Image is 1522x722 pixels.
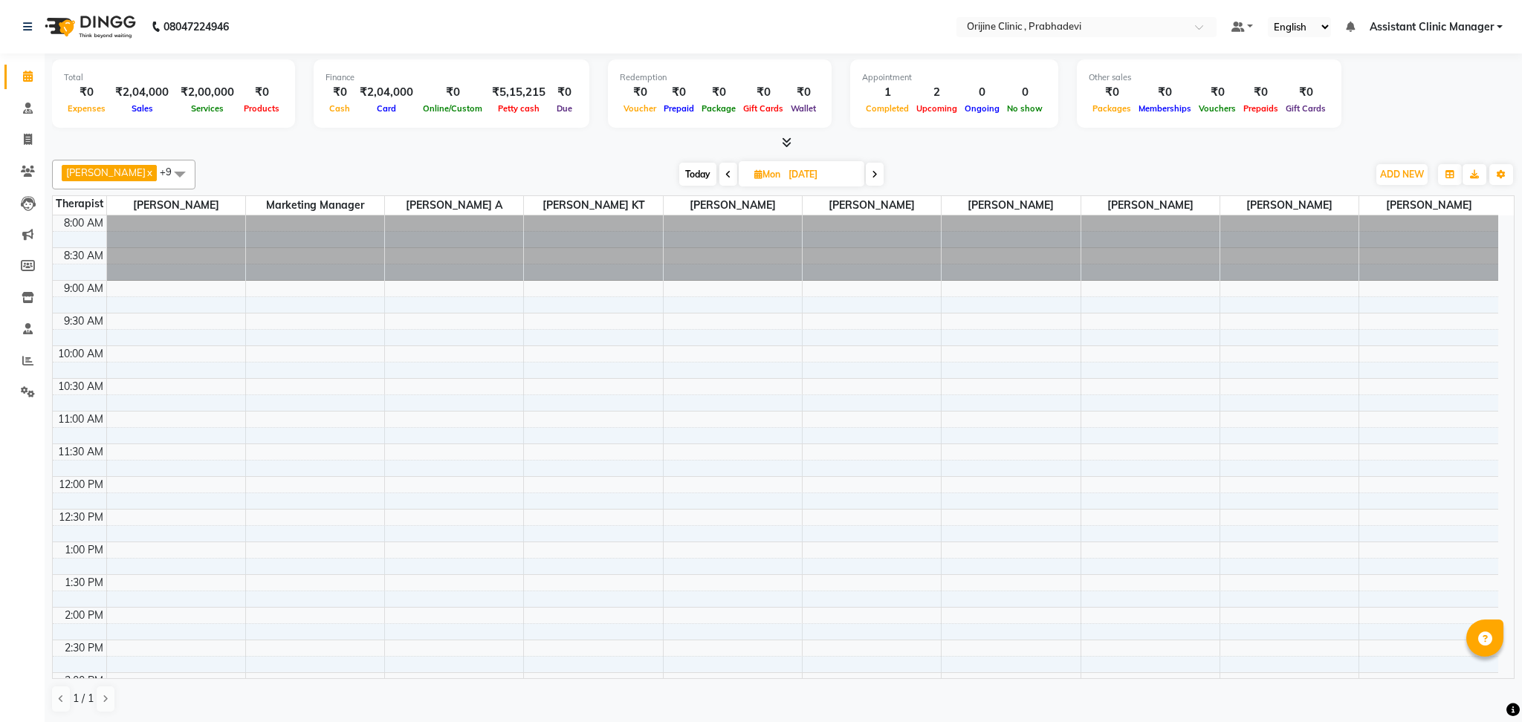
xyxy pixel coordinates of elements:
div: Finance [326,71,577,84]
span: Memberships [1135,103,1195,114]
a: x [146,166,152,178]
div: Other sales [1089,71,1330,84]
span: Due [553,103,576,114]
span: Today [679,163,716,186]
div: 12:00 PM [56,477,106,492]
span: [PERSON_NAME] A [385,196,523,215]
span: Cash [326,103,354,114]
span: No show [1003,103,1046,114]
span: [PERSON_NAME] [803,196,941,215]
div: ₹0 [1282,84,1330,101]
span: Services [187,103,227,114]
span: +9 [160,166,183,178]
span: [PERSON_NAME] KT [524,196,662,215]
div: 9:00 AM [61,281,106,296]
div: 9:30 AM [61,313,106,329]
div: ₹5,15,215 [486,84,551,101]
div: 1:30 PM [62,575,106,591]
div: ₹0 [1135,84,1195,101]
span: Package [698,103,739,114]
span: Wallet [787,103,820,114]
div: ₹0 [551,84,577,101]
span: Card [373,103,400,114]
span: ADD NEW [1380,169,1424,180]
span: Packages [1089,103,1135,114]
div: ₹0 [1089,84,1135,101]
span: [PERSON_NAME] [1359,196,1498,215]
div: ₹2,04,000 [109,84,175,101]
span: Completed [862,103,913,114]
span: 1 / 1 [73,691,94,706]
div: ₹0 [620,84,660,101]
div: ₹0 [240,84,283,101]
div: 10:00 AM [55,346,106,362]
span: Voucher [620,103,660,114]
div: ₹0 [64,84,109,101]
span: Upcoming [913,103,961,114]
div: 1 [862,84,913,101]
div: ₹0 [1240,84,1282,101]
span: Ongoing [961,103,1003,114]
div: ₹0 [787,84,820,101]
div: Therapist [53,196,106,212]
b: 08047224946 [163,6,229,48]
span: [PERSON_NAME] [664,196,802,215]
span: Mon [751,169,784,180]
div: Redemption [620,71,820,84]
div: 1:00 PM [62,542,106,558]
div: 2 [913,84,961,101]
div: ₹0 [1195,84,1240,101]
div: 11:00 AM [55,412,106,427]
span: Sales [128,103,157,114]
div: ₹0 [739,84,787,101]
span: Gift Cards [1282,103,1330,114]
span: [PERSON_NAME] [1081,196,1220,215]
span: Prepaid [660,103,698,114]
span: Marketing Manager [246,196,384,215]
div: ₹0 [419,84,486,101]
div: 8:00 AM [61,215,106,231]
span: Prepaids [1240,103,1282,114]
input: 2025-10-06 [784,163,858,186]
div: ₹2,00,000 [175,84,240,101]
span: Online/Custom [419,103,486,114]
span: Gift Cards [739,103,787,114]
div: ₹2,04,000 [354,84,419,101]
div: 8:30 AM [61,248,106,264]
img: logo [38,6,140,48]
span: [PERSON_NAME] [1220,196,1359,215]
span: Expenses [64,103,109,114]
div: Appointment [862,71,1046,84]
div: 10:30 AM [55,379,106,394]
span: [PERSON_NAME] [107,196,245,215]
div: 3:00 PM [62,673,106,689]
div: 12:30 PM [56,510,106,525]
span: [PERSON_NAME] [66,166,146,178]
div: 2:30 PM [62,640,106,656]
div: ₹0 [326,84,354,101]
button: ADD NEW [1376,164,1428,185]
div: ₹0 [660,84,698,101]
div: Total [64,71,283,84]
div: 0 [961,84,1003,101]
div: ₹0 [698,84,739,101]
div: 11:30 AM [55,444,106,460]
div: 2:00 PM [62,608,106,623]
span: Petty cash [494,103,543,114]
span: Assistant Clinic Manager [1370,19,1494,35]
span: Products [240,103,283,114]
span: Vouchers [1195,103,1240,114]
div: 0 [1003,84,1046,101]
span: [PERSON_NAME] [942,196,1080,215]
